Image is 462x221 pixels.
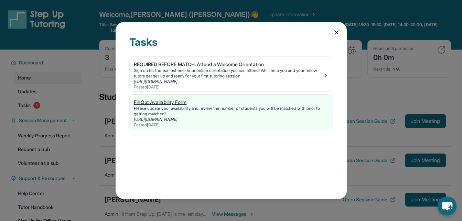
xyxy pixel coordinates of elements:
[130,57,333,91] a: REQUIRED BEFORE MATCH: Attend a Welcome OrientationSign up for the earliest one-hour online orien...
[134,122,329,128] div: Posted [DATE]
[134,68,323,79] div: Sign up for the earliest one-hour online orientation you can attend! We’ll help you and your fell...
[134,61,323,68] div: REQUIRED BEFORE MATCH: Attend a Welcome Orientation
[438,197,456,215] button: chat-button
[134,106,329,117] div: Please update your availability and review the number of students you will be matched with prior ...
[129,36,333,56] div: Tasks
[130,95,333,129] a: Fill Out Availability FormPlease update your availability and review the number of students you w...
[134,79,180,84] a: [URL][DOMAIN_NAME]..
[134,99,329,106] div: Fill Out Availability Form
[134,117,178,122] a: [URL][DOMAIN_NAME]
[134,84,323,90] div: Posted [DATE]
